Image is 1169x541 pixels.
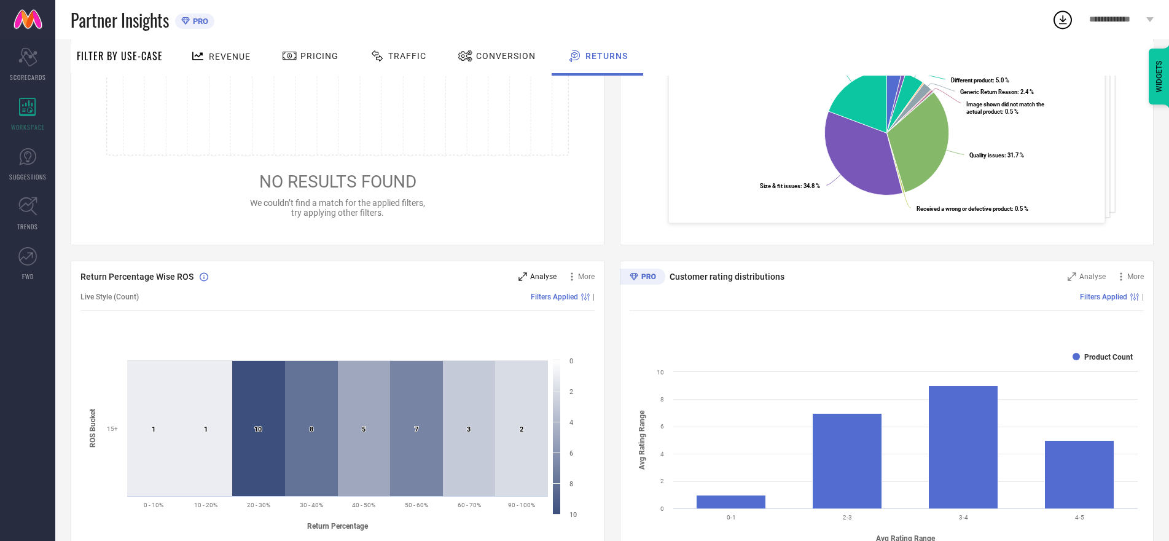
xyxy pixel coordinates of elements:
span: Filter By Use-Case [77,49,163,63]
tspan: Avg Rating Range [638,410,646,470]
span: Analyse [530,272,557,281]
text: 10 - 20% [194,502,217,508]
text: Product Count [1084,353,1133,361]
text: 8 [569,480,573,488]
tspan: Generic Return Reason [960,89,1017,95]
text: 5 [362,425,366,433]
tspan: ROS Bucket [88,409,97,448]
text: : 0.5 % [917,205,1028,212]
span: WORKSPACE [11,122,45,132]
span: Conversion [476,51,536,61]
text: 10 [657,369,664,376]
text: 2-3 [843,514,852,521]
text: 90 - 100% [508,502,535,508]
text: 3-4 [959,514,968,521]
text: 2 [569,388,573,396]
span: | [1142,293,1144,301]
span: Return Percentage Wise ROS [80,272,194,282]
tspan: Return Percentage [307,522,369,531]
tspan: Received a wrong or defective product [917,205,1012,212]
span: Revenue [209,52,251,61]
text: 15+ [107,425,118,432]
tspan: Quality issues [969,152,1004,159]
span: Partner Insights [71,7,169,33]
span: FWD [22,272,34,281]
text: 2 [520,425,523,433]
text: 8 [310,425,313,433]
text: 3 [467,425,471,433]
text: 4-5 [1075,514,1084,521]
span: Pricing [300,51,338,61]
span: Returns [585,51,628,61]
text: 4 [660,451,664,457]
svg: Zoom [1068,272,1076,281]
text: 10 [569,511,577,519]
span: PRO [190,17,208,26]
span: Filters Applied [1080,293,1127,301]
text: 1 [204,425,208,433]
text: : 2.4 % [960,89,1034,95]
span: SUGGESTIONS [9,172,47,181]
text: 30 - 40% [300,502,323,508]
div: Premium [620,269,665,287]
span: Live Style (Count) [80,293,139,301]
text: : 31.7 % [969,152,1024,159]
text: 0-1 [727,514,736,521]
span: More [578,272,595,281]
span: SCORECARDS [10,73,46,82]
span: NO RESULTS FOUND [259,172,416,192]
text: 6 [569,449,573,457]
text: 40 - 50% [352,502,375,508]
text: 1 [152,425,155,433]
span: We couldn’t find a match for the applied filters, try applying other filters. [250,198,425,218]
span: TRENDS [17,222,38,231]
span: More [1127,272,1144,281]
div: Open download list [1052,9,1074,31]
text: 0 - 10% [144,502,163,508]
svg: Zoom [518,272,527,281]
text: : 5.0 % [951,77,1009,84]
span: Filters Applied [531,293,578,301]
text: 60 - 70% [458,502,481,508]
text: 4 [569,419,573,427]
text: : 0.5 % [966,101,1044,115]
text: : 34.8 % [760,183,820,189]
tspan: Image shown did not match the actual product [966,101,1044,115]
text: 6 [660,423,664,430]
tspan: Size & fit issues [760,183,800,189]
tspan: Different product [951,77,993,84]
text: 0 [569,357,573,365]
text: 2 [660,478,664,484]
span: Analyse [1079,272,1106,281]
span: Customer rating distributions [670,272,784,282]
span: | [593,293,595,301]
text: 8 [660,396,664,403]
text: 20 - 30% [247,502,270,508]
text: 7 [415,425,418,433]
text: 50 - 60% [405,502,428,508]
text: 10 [254,425,262,433]
text: 0 [660,505,664,512]
span: Traffic [388,51,426,61]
